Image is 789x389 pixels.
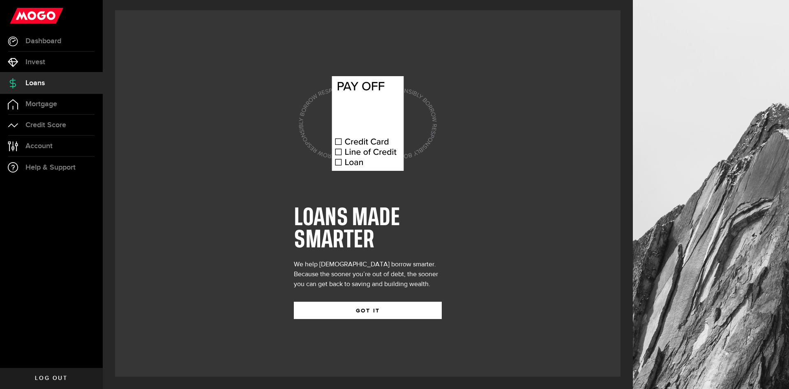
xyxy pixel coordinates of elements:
[35,375,67,381] span: Log out
[25,164,76,171] span: Help & Support
[294,302,442,319] button: GOT IT
[25,142,53,150] span: Account
[294,260,442,289] div: We help [DEMOGRAPHIC_DATA] borrow smarter. Because the sooner you’re out of debt, the sooner you ...
[25,100,57,108] span: Mortgage
[25,79,45,87] span: Loans
[25,58,45,66] span: Invest
[25,121,66,129] span: Credit Score
[294,207,442,252] h1: LOANS MADE SMARTER
[25,37,61,45] span: Dashboard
